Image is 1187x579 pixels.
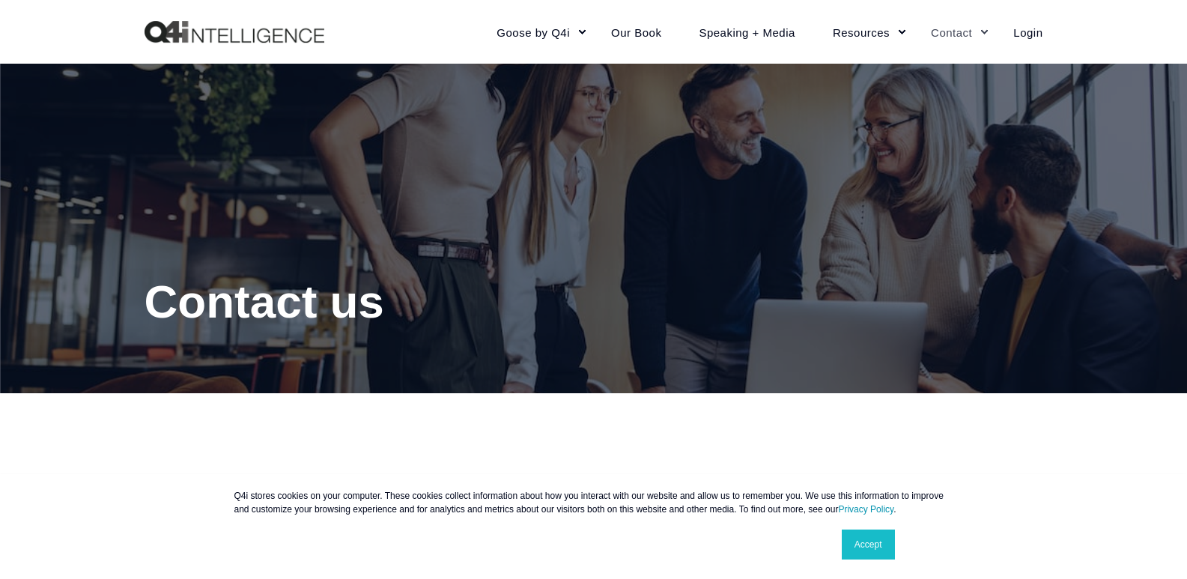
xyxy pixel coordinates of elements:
[145,21,324,43] img: Q4intelligence, LLC logo
[838,504,893,515] a: Privacy Policy
[842,530,895,560] a: Accept
[145,21,324,43] a: Back to Home
[145,276,384,327] span: Contact us
[234,489,953,516] p: Q4i stores cookies on your computer. These cookies collect information about how you interact wit...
